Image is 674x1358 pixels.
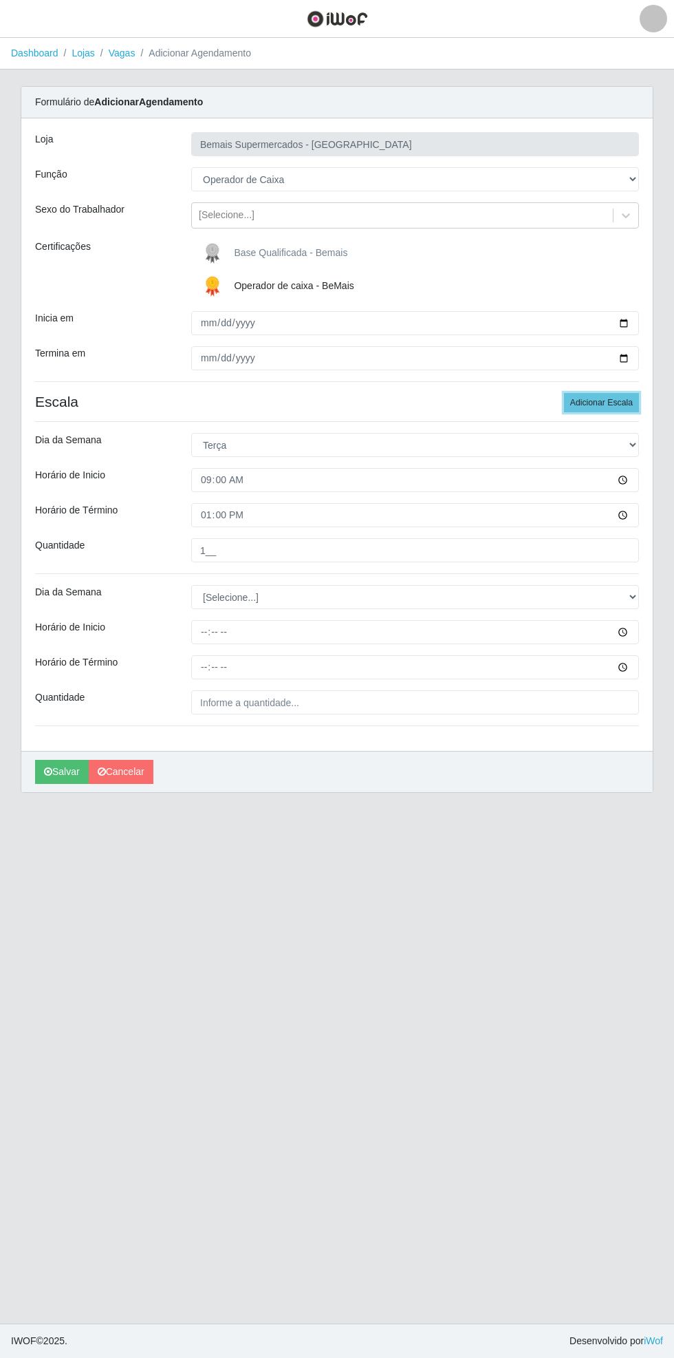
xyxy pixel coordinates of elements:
[569,1334,663,1348] span: Desenvolvido por
[234,280,354,291] span: Operador de caixa - BeMais
[191,311,639,335] input: 00/00/0000
[191,655,639,679] input: 00:00
[135,46,251,61] li: Adicionar Agendamento
[35,433,102,447] label: Dia da Semana
[35,132,53,147] label: Loja
[564,393,639,412] button: Adicionar Escala
[21,87,653,118] div: Formulário de
[191,538,639,562] input: Informe a quantidade...
[11,1335,36,1346] span: IWOF
[191,468,639,492] input: 00:00
[35,538,85,553] label: Quantidade
[191,620,639,644] input: 00:00
[109,47,135,59] a: Vagas
[191,690,639,714] input: Informe a quantidade...
[35,202,124,217] label: Sexo do Trabalhador
[89,760,153,784] a: Cancelar
[307,10,368,28] img: CoreUI Logo
[35,240,91,254] label: Certificações
[199,273,232,300] img: Operador de caixa - BeMais
[35,468,105,482] label: Horário de Inicio
[35,393,639,410] h4: Escala
[35,760,89,784] button: Salvar
[191,503,639,527] input: 00:00
[35,346,85,361] label: Termina em
[35,690,85,705] label: Quantidade
[94,96,203,107] strong: Adicionar Agendamento
[199,240,232,267] img: Base Qualificada - Bemais
[234,247,347,258] span: Base Qualificada - Bemais
[644,1335,663,1346] a: iWof
[11,1334,67,1348] span: © 2025 .
[199,209,254,223] div: [Selecione...]
[11,47,58,59] a: Dashboard
[72,47,94,59] a: Lojas
[35,620,105,635] label: Horário de Inicio
[35,655,118,670] label: Horário de Término
[35,311,74,326] label: Inicia em
[191,346,639,370] input: 00/00/0000
[35,167,67,182] label: Função
[35,503,118,518] label: Horário de Término
[35,585,102,600] label: Dia da Semana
